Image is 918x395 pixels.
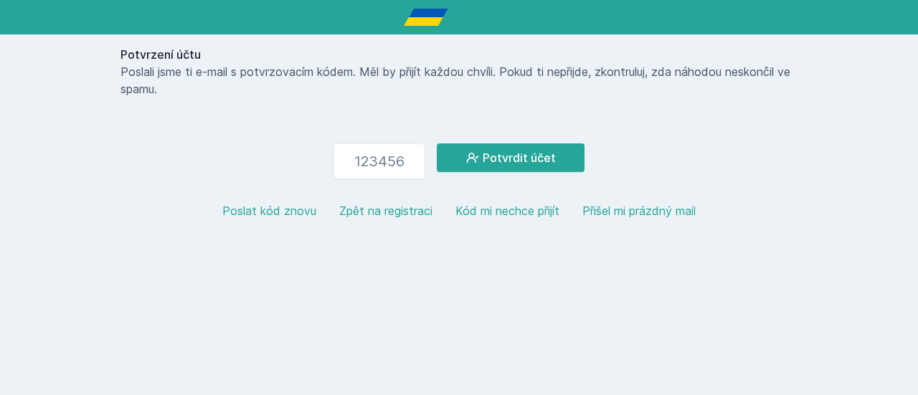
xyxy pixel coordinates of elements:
[582,202,696,219] button: Přišel mi prázdný mail
[120,63,798,97] p: Poslali jsme ti e-mail s potvrzovacím kódem. Měl by přijít každou chvíli. Pokud ti nepřijde, zkon...
[120,46,798,63] h1: Potvrzení účtu
[455,202,559,219] button: Kód mi nechce přijít
[339,202,432,219] button: Zpět na registraci
[333,143,425,179] input: 123456
[222,202,316,219] button: Poslat kód znovu
[437,143,585,172] button: Potvrdit účet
